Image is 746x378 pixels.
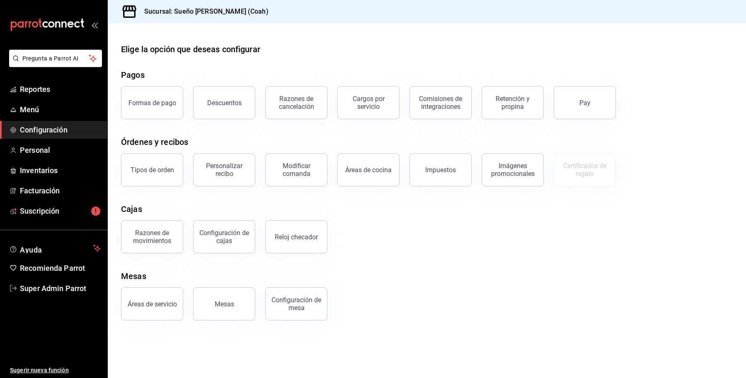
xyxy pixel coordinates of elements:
[409,86,472,119] button: Comisiones de integraciones
[271,95,322,111] div: Razones de cancelación
[345,166,392,174] div: Áreas de cocina
[121,136,188,148] div: Órdenes y recibos
[215,300,234,308] div: Mesas
[20,205,101,217] span: Suscripción
[554,86,616,119] button: Pay
[199,162,250,178] div: Personalizar recibo
[482,86,544,119] button: Retención y propina
[121,287,183,320] button: Áreas de servicio
[121,69,145,81] div: Pagos
[425,166,456,174] div: Impuestos
[20,283,101,294] span: Super Admin Parrot
[9,50,102,67] button: Pregunta a Parrot AI
[128,300,177,308] div: Áreas de servicio
[121,203,142,215] div: Cajas
[20,185,101,196] span: Facturación
[199,229,250,245] div: Configuración de cajas
[121,220,183,253] button: Razones de movimientos
[20,165,101,176] span: Inventarios
[121,270,146,282] div: Mesas
[128,99,176,107] div: Formas de pago
[121,153,183,186] button: Tipos de orden
[415,95,466,111] div: Comisiones de integraciones
[337,86,400,119] button: Cargos por servicio
[271,296,322,312] div: Configuración de mesa
[559,162,610,178] div: Certificados de regalo
[343,95,394,111] div: Cargos por servicio
[265,153,327,186] button: Modificar comanda
[265,287,327,320] button: Configuración de mesa
[20,124,101,135] span: Configuración
[20,144,101,156] span: Personal
[482,153,544,186] button: Imágenes promocionales
[193,220,255,253] button: Configuración de cajas
[126,229,178,245] div: Razones de movimientos
[487,162,538,178] div: Imágenes promocionales
[193,287,255,320] button: Mesas
[487,95,538,111] div: Retención y propina
[131,166,174,174] div: Tipos de orden
[275,233,318,241] div: Reloj checador
[554,153,616,186] button: Certificados de regalo
[22,54,89,63] span: Pregunta a Parrot AI
[10,366,101,375] span: Sugerir nueva función
[271,162,322,178] div: Modificar comanda
[6,60,102,69] a: Pregunta a Parrot AI
[121,43,260,55] div: Elige la opción que deseas configurar
[409,153,472,186] button: Impuestos
[121,86,183,119] button: Formas de pago
[337,153,400,186] button: Áreas de cocina
[193,86,255,119] button: Descuentos
[193,153,255,186] button: Personalizar recibo
[138,7,269,17] h3: Sucursal: Sueño [PERSON_NAME] (Coah)
[207,99,242,107] div: Descuentos
[265,86,327,119] button: Razones de cancelación
[579,99,591,107] div: Pay
[20,262,101,274] span: Recomienda Parrot
[20,84,101,95] span: Reportes
[265,220,327,253] button: Reloj checador
[20,104,101,115] span: Menú
[20,243,90,253] span: Ayuda
[91,22,98,28] button: open_drawer_menu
